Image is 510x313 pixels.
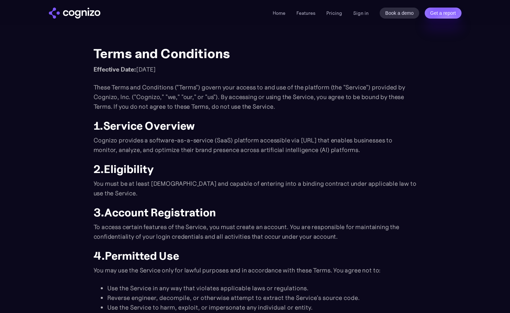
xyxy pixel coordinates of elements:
[380,8,419,19] a: Book a demo
[296,10,315,16] a: Features
[105,249,179,263] strong: Permitted Use
[94,65,136,73] strong: Effective Date:
[49,8,100,19] a: home
[353,9,369,17] a: Sign in
[94,83,417,111] p: These Terms and Conditions ("Terms") govern your access to and use of the platform (the "Service"...
[94,46,417,61] h1: Terms and Conditions
[94,65,417,74] p: [DATE]
[104,162,154,176] strong: Eligibility
[49,8,100,19] img: cognizo logo
[425,8,462,19] a: Get a report
[107,303,417,312] li: Use the Service to harm, exploit, or impersonate any individual or entity.
[94,120,417,132] h2: 1.
[94,163,417,175] h2: 2.
[94,136,417,155] p: Cognizo provides a software-as-a-service (SaaS) platform accessible via [URL] that enables busine...
[104,206,216,219] strong: Account Registration
[94,222,417,241] p: To access certain features of the Service, you must create an account. You are responsible for ma...
[94,266,417,275] p: You may use the Service only for lawful purposes and in accordance with these Terms. You agree no...
[107,293,417,303] li: Reverse engineer, decompile, or otherwise attempt to extract the Service's source code.
[94,206,417,219] h2: 3.
[107,283,417,293] li: Use the Service in any way that violates applicable laws or regulations.
[94,250,417,262] h2: 4.
[273,10,285,16] a: Home
[94,179,417,198] p: You must be at least [DEMOGRAPHIC_DATA] and capable of entering into a binding contract under app...
[103,119,195,133] strong: Service Overview
[326,10,342,16] a: Pricing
